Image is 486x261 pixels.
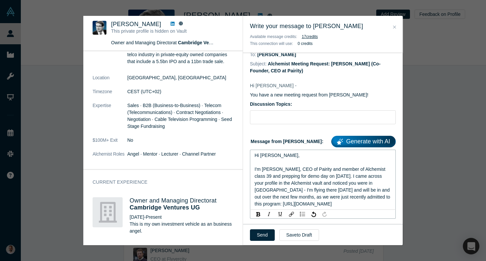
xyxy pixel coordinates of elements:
dd: [PERSON_NAME] [257,52,296,57]
button: 17credits [302,33,318,40]
button: Saveto Draft [279,229,319,241]
p: Hi [PERSON_NAME] - [250,82,396,89]
span: Available message credits: [250,34,297,39]
a: Cambridge Ventures UG [130,204,200,211]
h4: Owner and Managing Director at [130,197,233,211]
div: Bold [254,211,262,217]
span: This connection will use: [250,41,293,46]
a: Cambridge Ventures UG [178,40,231,45]
div: rdw-history-control [308,211,330,217]
dt: Timezone [93,88,127,102]
a: Generate with AI [331,136,396,147]
label: Discussion Topics: [250,101,396,108]
dd: CEST (UTC+02) [127,88,233,95]
dd: Angel · Mentor · Lecturer · Channel Partner [127,151,233,158]
div: [DATE] - Present [130,214,233,221]
p: I have a successful management background in the telco industry in private-equity owned companies... [127,44,233,65]
div: rdw-editor [255,152,391,207]
p: This is my own investment vehicle as an business angel. [130,221,233,235]
div: rdw-inline-control [253,211,286,217]
img: Cambridge Ventures UG's Logo [93,197,123,227]
div: Undo [309,211,318,217]
label: Message from [PERSON_NAME]: [250,133,396,147]
span: Sales · B2B (Business-to-Business) · Telecom (Telecommunications) · Contract Negotiations · Negot... [127,103,232,129]
div: Redo [320,211,329,217]
span: Owner and Managing Director at [111,40,231,45]
span: Hi [PERSON_NAME], I'm [PERSON_NAME], CEO of Pairity and member of Alchemist class 39 and prepping... [255,153,391,206]
dt: To: [250,51,256,58]
p: This private profile is hidden on Vault [111,28,215,35]
div: Underline [276,211,285,217]
button: Send [250,229,275,241]
div: Italic [265,211,273,217]
dd: [GEOGRAPHIC_DATA], [GEOGRAPHIC_DATA] [127,74,233,81]
b: 0 credits [298,41,312,46]
dd: Alchemist Meeting Request: [PERSON_NAME] (Co-Founder, CEO at Pairity) [250,61,381,73]
div: Unordered [298,211,307,217]
h3: Write your message to [PERSON_NAME] [250,22,396,31]
div: Link [287,211,296,217]
dt: Alchemist Roles [93,151,127,165]
dt: Location [93,74,127,88]
div: rdw-link-control [286,211,297,217]
h3: Current Experience [93,179,224,186]
button: Close [391,23,398,31]
div: rdw-wrapper [250,150,396,210]
img: Martin Giese's Profile Image [93,21,106,35]
p: You have a new meeting request from [PERSON_NAME]! [250,92,396,98]
dt: Expertise [93,102,127,137]
div: rdw-list-control [297,211,308,217]
dd: No [127,137,233,144]
dt: $100M+ Exit [93,137,127,151]
span: [PERSON_NAME] [111,21,161,27]
dt: Subject: [250,60,267,67]
div: rdw-toolbar [250,209,396,219]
